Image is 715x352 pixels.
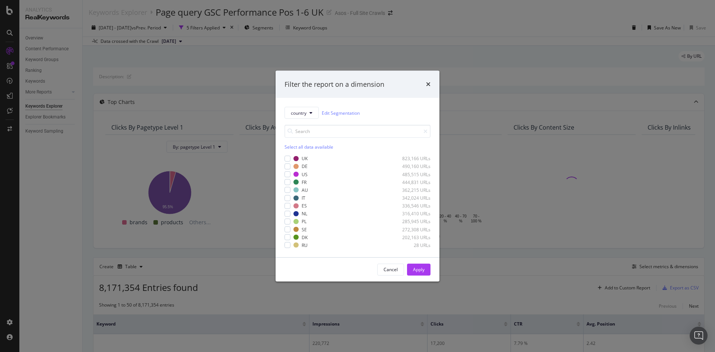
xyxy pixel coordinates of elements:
[394,210,430,217] div: 316,410 URLs
[413,266,425,273] div: Apply
[302,218,306,225] div: PL
[302,242,308,248] div: RU
[690,327,708,345] div: Open Intercom Messenger
[394,234,430,240] div: 202,163 URLs
[302,187,308,193] div: AU
[302,155,308,162] div: UK
[394,195,430,201] div: 342,024 URLs
[285,107,319,119] button: country
[394,218,430,225] div: 285,945 URLs
[394,187,430,193] div: 362,215 URLs
[302,163,308,169] div: DE
[302,226,307,232] div: SE
[426,79,430,89] div: times
[394,203,430,209] div: 336,546 URLs
[302,203,307,209] div: ES
[394,179,430,185] div: 444,831 URLs
[291,110,306,116] span: country
[384,266,398,273] div: Cancel
[407,264,430,276] button: Apply
[302,179,306,185] div: FR
[302,234,308,240] div: DK
[394,155,430,162] div: 823,166 URLs
[276,70,439,282] div: modal
[322,109,360,117] a: Edit Segmentation
[394,226,430,232] div: 272,308 URLs
[394,163,430,169] div: 490,160 URLs
[394,171,430,177] div: 485,515 URLs
[302,171,308,177] div: US
[285,79,384,89] div: Filter the report on a dimension
[285,125,430,138] input: Search
[394,242,430,248] div: 28 URLs
[285,144,430,150] div: Select all data available
[302,210,307,217] div: NL
[377,264,404,276] button: Cancel
[302,195,305,201] div: IT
